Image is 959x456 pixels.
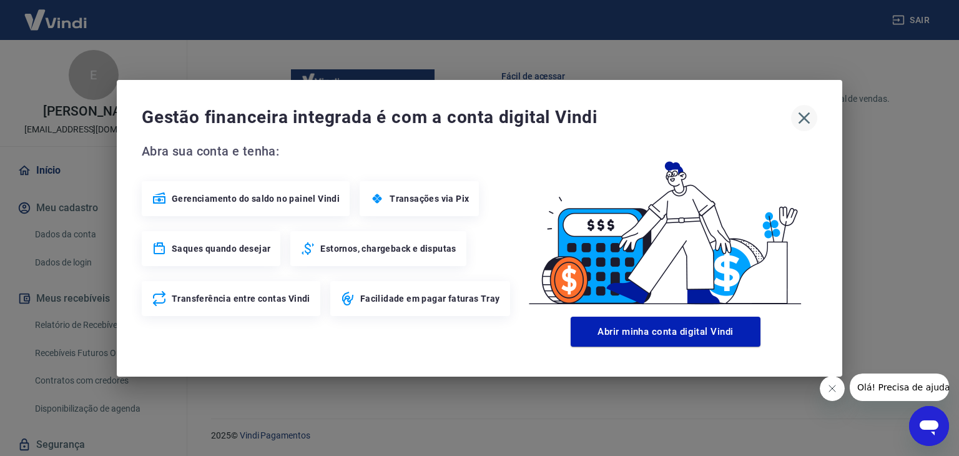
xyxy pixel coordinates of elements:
[172,192,340,205] span: Gerenciamento do saldo no painel Vindi
[172,242,270,255] span: Saques quando desejar
[514,141,817,312] img: Good Billing
[820,376,845,401] iframe: Fechar mensagem
[142,141,514,161] span: Abra sua conta e tenha:
[172,292,310,305] span: Transferência entre contas Vindi
[909,406,949,446] iframe: Botão para abrir a janela de mensagens
[850,374,949,401] iframe: Mensagem da empresa
[360,292,500,305] span: Facilidade em pagar faturas Tray
[7,9,105,19] span: Olá! Precisa de ajuda?
[320,242,456,255] span: Estornos, chargeback e disputas
[390,192,469,205] span: Transações via Pix
[571,317,760,347] button: Abrir minha conta digital Vindi
[142,105,791,130] span: Gestão financeira integrada é com a conta digital Vindi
